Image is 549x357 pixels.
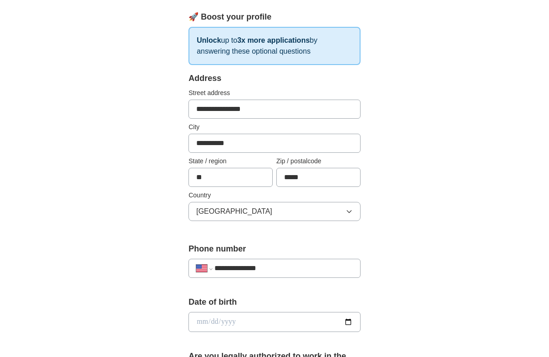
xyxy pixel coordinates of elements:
div: 🚀 Boost your profile [188,11,361,23]
label: Street address [188,88,361,98]
label: Zip / postalcode [276,156,361,166]
label: City [188,122,361,132]
strong: 3x more applications [237,36,310,44]
span: [GEOGRAPHIC_DATA] [196,206,272,217]
strong: Unlock [197,36,221,44]
label: State / region [188,156,273,166]
p: up to by answering these optional questions [188,27,361,65]
button: [GEOGRAPHIC_DATA] [188,202,361,221]
label: Country [188,191,361,200]
label: Phone number [188,243,361,255]
label: Date of birth [188,296,361,308]
div: Address [188,72,361,85]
